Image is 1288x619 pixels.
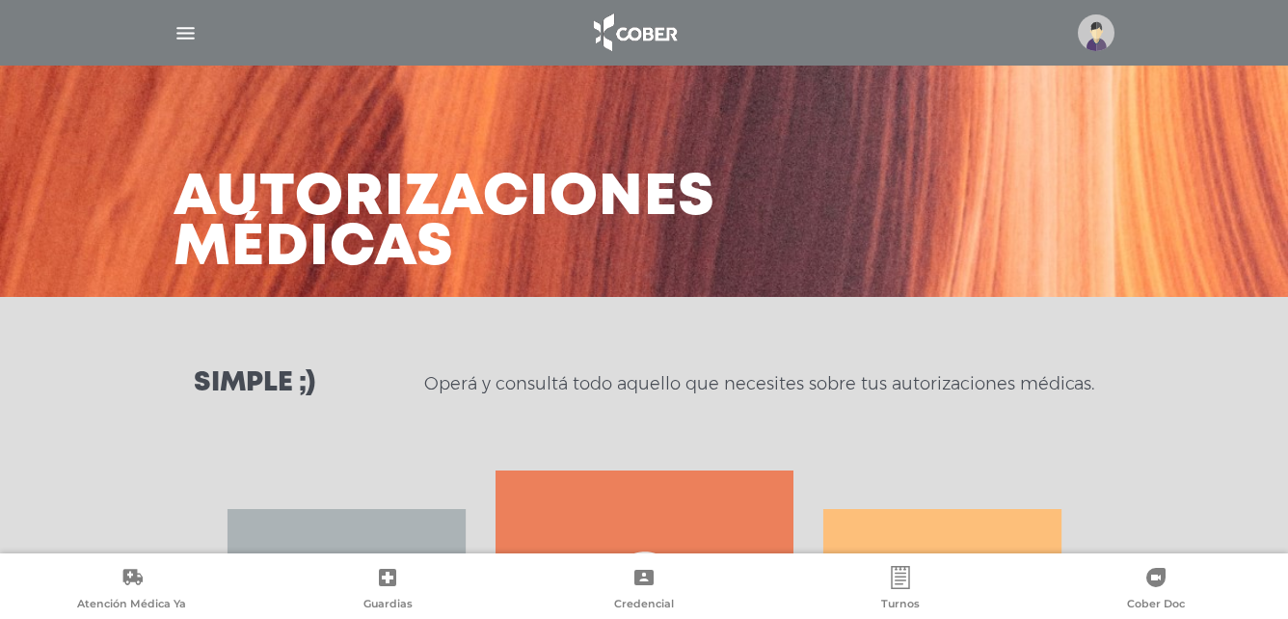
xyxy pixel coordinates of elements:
[260,566,517,615] a: Guardias
[1028,566,1284,615] a: Cober Doc
[516,566,772,615] a: Credencial
[4,566,260,615] a: Atención Médica Ya
[614,597,674,614] span: Credencial
[174,174,715,274] h3: Autorizaciones médicas
[583,10,684,56] img: logo_cober_home-white.png
[1127,597,1185,614] span: Cober Doc
[881,597,920,614] span: Turnos
[174,21,198,45] img: Cober_menu-lines-white.svg
[194,370,315,397] h3: Simple ;)
[424,372,1094,395] p: Operá y consultá todo aquello que necesites sobre tus autorizaciones médicas.
[772,566,1029,615] a: Turnos
[363,597,413,614] span: Guardias
[1078,14,1114,51] img: profile-placeholder.svg
[77,597,186,614] span: Atención Médica Ya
